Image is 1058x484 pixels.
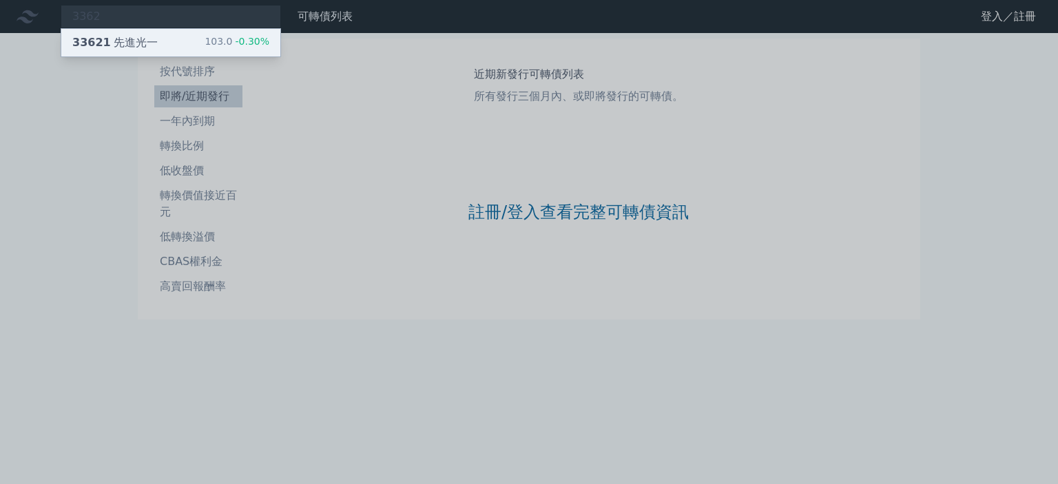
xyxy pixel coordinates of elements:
iframe: Chat Widget [989,418,1058,484]
div: 103.0 [205,34,269,51]
div: 聊天小工具 [989,418,1058,484]
div: 先進光一 [72,34,158,51]
a: 33621先進光一 103.0-0.30% [61,29,280,56]
span: 33621 [72,36,111,49]
span: -0.30% [232,36,269,47]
